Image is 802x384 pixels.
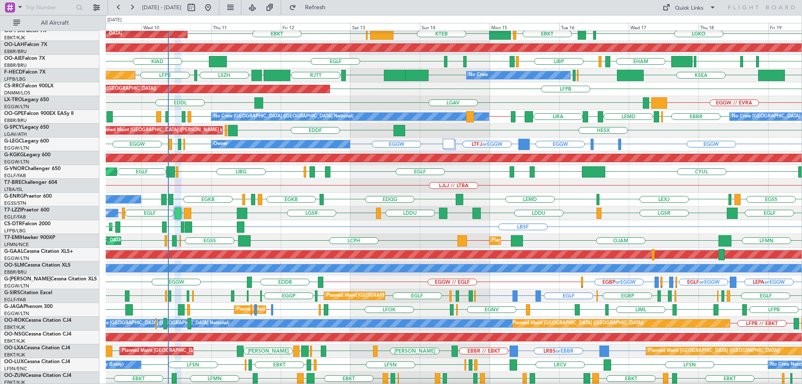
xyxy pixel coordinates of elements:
[4,373,71,378] a: OO-ZUNCessna Citation CJ4
[4,332,71,337] a: OO-NSGCessna Citation CJ4
[4,180,57,185] a: T7-BREChallenger 604
[4,255,29,262] a: EGGW/LTN
[4,28,46,33] a: OO-FSXFalcon 7X
[4,70,23,75] span: F-HECD
[4,186,23,193] a: LTBA/ISL
[4,76,26,82] a: LFPB/LBG
[4,180,21,185] span: T7-BRE
[4,263,24,268] span: OO-SLM
[4,97,22,102] span: LX-TRO
[4,42,47,47] a: OO-LAHFalcon 7X
[4,84,53,89] a: CS-RRCFalcon 900LX
[4,125,22,130] span: G-SPCY
[4,153,51,158] a: G-KGKGLegacy 600
[107,17,122,24] div: [DATE]
[4,111,74,116] a: OO-GPEFalcon 900EX EASy II
[4,84,22,89] span: CS-RRC
[698,23,768,31] div: Thu 18
[4,332,25,337] span: OO-NSG
[4,304,53,309] a: G-JAGAPhenom 300
[490,23,559,31] div: Mon 15
[4,42,24,47] span: OO-LAH
[142,4,181,11] span: [DATE] - [DATE]
[4,318,25,323] span: OO-ROK
[4,200,26,206] a: EGSS/STN
[4,228,26,234] a: LFPB/LBG
[4,214,26,220] a: EGLF/FAB
[326,290,458,302] div: Planned Maint [GEOGRAPHIC_DATA] ([GEOGRAPHIC_DATA])
[4,249,23,254] span: G-GAAL
[559,23,629,31] div: Tue 16
[112,221,208,233] div: Planned Maint Mugla ([GEOGRAPHIC_DATA])
[281,23,350,31] div: Fri 12
[350,23,420,31] div: Sat 13
[4,208,49,213] a: T7-LZZIPraetor 600
[4,35,25,41] a: EBKT/KJK
[512,317,644,330] div: Planned Maint [GEOGRAPHIC_DATA] ([GEOGRAPHIC_DATA])
[4,346,24,351] span: OO-LXA
[4,263,71,268] a: OO-SLMCessna Citation XLS
[4,352,25,358] a: EBKT/KJK
[4,366,27,372] a: LFSN/ENC
[4,117,27,124] a: EBBR/BRU
[4,153,24,158] span: G-KGKG
[4,159,29,165] a: EGGW/LTN
[4,290,20,295] span: G-SIRS
[4,297,26,303] a: EGLF/FAB
[4,346,70,351] a: OO-LXACessna Citation CJ4
[4,338,25,344] a: EBKT/KJK
[4,221,22,226] span: CS-DTR
[4,194,52,199] a: G-ENRGPraetor 600
[4,28,23,33] span: OO-FSX
[4,235,55,240] a: T7-EMIHawker 900XP
[4,318,71,323] a: OO-ROKCessna Citation CJ4
[4,269,27,275] a: EBBR/BRU
[4,277,97,282] a: G-[PERSON_NAME]Cessna Citation XLS
[4,173,26,179] a: EGLF/FAB
[4,104,29,110] a: EGGW/LTN
[4,145,29,151] a: EGGW/LTN
[4,277,51,282] span: G-[PERSON_NAME]
[4,290,52,295] a: G-SIRSCitation Excel
[4,373,25,378] span: OO-ZUN
[4,194,24,199] span: G-ENRG
[4,70,46,75] a: F-HECDFalcon 7X
[72,23,142,31] div: Tue 9
[4,359,24,364] span: OO-LUX
[4,139,49,144] a: G-LEGCLegacy 600
[4,359,70,364] a: OO-LUXCessna Citation CJ4
[122,345,273,357] div: Planned Maint [GEOGRAPHIC_DATA] ([GEOGRAPHIC_DATA] National)
[4,310,29,317] a: EGGW/LTN
[4,62,27,69] a: EBBR/BRU
[4,249,73,254] a: G-GAALCessna Citation XLS+
[4,304,23,309] span: G-JAGA
[4,97,49,102] a: LX-TROLegacy 650
[4,235,20,240] span: T7-EMI
[142,23,211,31] div: Wed 10
[4,56,22,61] span: OO-AIE
[4,283,29,289] a: EGGW/LTN
[94,207,109,219] div: Owner
[492,234,571,247] div: Planned Maint [GEOGRAPHIC_DATA]
[213,110,353,123] div: No Crew [GEOGRAPHIC_DATA] ([GEOGRAPHIC_DATA] National)
[285,1,335,14] button: Refresh
[25,1,74,14] input: Trip Number
[4,242,29,248] a: LFMN/NCE
[4,221,51,226] a: CS-DTRFalcon 2000
[4,131,27,137] a: LGAV/ATH
[420,23,490,31] div: Sun 14
[629,23,698,31] div: Wed 17
[93,124,228,137] div: Unplanned Maint [GEOGRAPHIC_DATA] ([PERSON_NAME] Intl)
[298,5,333,10] span: Refresh
[4,111,24,116] span: OO-GPE
[9,16,91,30] button: All Aircraft
[4,139,22,144] span: G-LEGC
[236,303,368,316] div: Planned Maint [GEOGRAPHIC_DATA] ([GEOGRAPHIC_DATA])
[22,20,88,26] span: All Aircraft
[211,23,281,31] div: Thu 11
[4,166,25,171] span: G-VNOR
[4,90,30,96] a: DNMM/LOS
[469,69,488,81] div: No Crew
[4,48,27,55] a: EBBR/BRU
[4,56,45,61] a: OO-AIEFalcon 7X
